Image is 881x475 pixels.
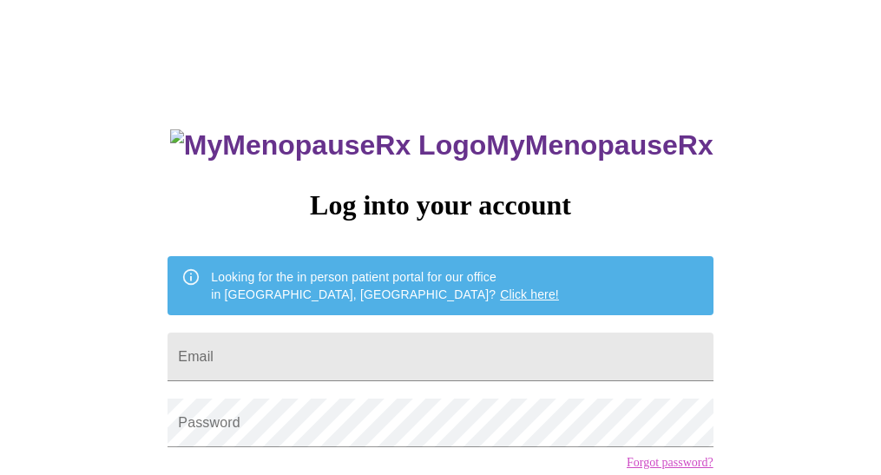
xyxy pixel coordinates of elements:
[168,189,713,221] h3: Log into your account
[170,129,486,162] img: MyMenopauseRx Logo
[170,129,713,162] h3: MyMenopauseRx
[211,261,559,310] div: Looking for the in person patient portal for our office in [GEOGRAPHIC_DATA], [GEOGRAPHIC_DATA]?
[500,287,559,301] a: Click here!
[627,456,713,470] a: Forgot password?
